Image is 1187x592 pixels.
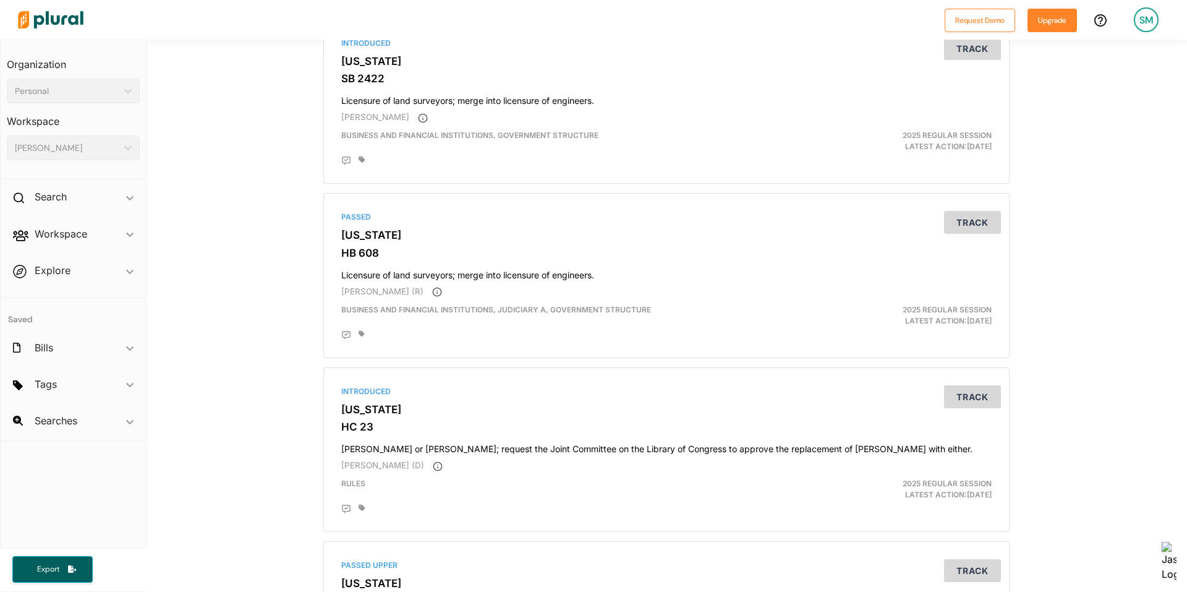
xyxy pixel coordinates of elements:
button: Track [944,385,1001,408]
div: Latest Action: [DATE] [778,304,1002,327]
span: [PERSON_NAME] (R) [341,286,423,296]
h3: [US_STATE] [341,229,992,241]
h3: Organization [7,46,140,74]
div: Add Position Statement [341,156,351,166]
h4: [PERSON_NAME] or [PERSON_NAME]; request the Joint Committee on the Library of Congress to approve... [341,438,992,455]
h2: Bills [35,341,53,354]
button: Upgrade [1027,9,1077,32]
div: Add Position Statement [341,504,351,514]
div: Add tags [359,156,365,163]
div: Introduced [341,38,992,49]
span: Business and Financial Institutions, Government Structure [341,131,598,140]
div: Passed Upper [341,560,992,571]
button: Track [944,37,1001,60]
span: 2025 Regular Session [903,479,992,488]
span: Rules [341,479,365,488]
span: Export [28,564,68,575]
h3: [US_STATE] [341,403,992,416]
div: SM [1134,7,1159,32]
div: [PERSON_NAME] [15,142,119,155]
div: Add tags [359,330,365,338]
span: Business and Financial Institutions, Judiciary A, Government Structure [341,305,651,314]
div: Introduced [341,386,992,397]
h4: Licensure of land surveyors; merge into licensure of engineers. [341,264,992,281]
a: Request Demo [945,14,1015,27]
h4: Licensure of land surveyors; merge into licensure of engineers. [341,90,992,106]
button: Export [12,556,93,583]
div: Latest Action: [DATE] [778,130,1002,152]
button: Request Demo [945,9,1015,32]
div: Passed [341,212,992,223]
h3: HC 23 [341,421,992,433]
a: Upgrade [1027,14,1077,27]
div: Personal [15,85,119,98]
h3: HB 608 [341,247,992,259]
h3: SB 2422 [341,72,992,85]
a: SM [1124,2,1168,37]
h2: Search [35,190,67,204]
h4: Saved [1,298,146,328]
span: 2025 Regular Session [903,305,992,314]
div: Latest Action: [DATE] [778,478,1002,500]
span: 2025 Regular Session [903,131,992,140]
button: Track [944,559,1001,582]
h3: [US_STATE] [341,55,992,67]
button: Track [944,211,1001,234]
span: [PERSON_NAME] [341,112,409,122]
h3: [US_STATE] [341,577,992,590]
div: Add Position Statement [341,330,351,340]
h3: Workspace [7,103,140,131]
h2: Workspace [35,227,87,241]
div: Add tags [359,504,365,512]
span: [PERSON_NAME] (D) [341,460,424,470]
